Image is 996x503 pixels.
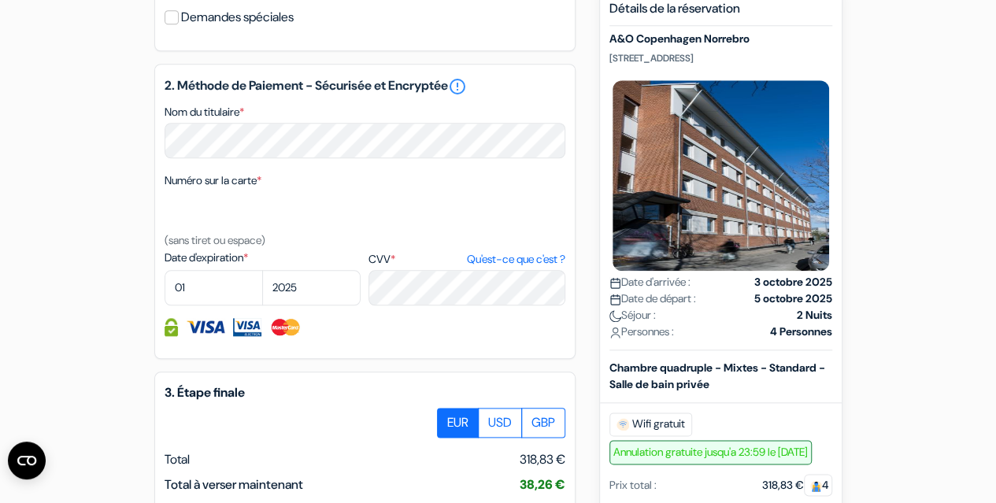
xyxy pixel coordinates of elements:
[770,324,832,340] strong: 4 Personnes
[609,477,657,494] div: Prix total :
[478,408,522,438] label: USD
[186,318,225,336] img: Visa
[165,451,190,468] span: Total
[165,385,565,400] h5: 3. Étape finale
[165,318,178,336] img: Information de carte de crédit entièrement encryptée et sécurisée
[181,6,294,28] label: Demandes spéciales
[609,52,832,65] p: [STREET_ADDRESS]
[521,408,565,438] label: GBP
[165,250,361,266] label: Date d'expiration
[810,480,822,492] img: guest.svg
[754,290,832,307] strong: 5 octobre 2025
[609,324,674,340] span: Personnes :
[520,476,565,493] span: 38,26 €
[609,361,825,391] b: Chambre quadruple - Mixtes - Standard - Salle de bain privée
[165,476,303,493] span: Total à verser maintenant
[609,327,621,338] img: user_icon.svg
[609,33,832,46] h5: A&O Copenhagen Norrebro
[466,251,565,268] a: Qu'est-ce que c'est ?
[804,474,832,496] span: 4
[609,307,656,324] span: Séjour :
[754,274,832,290] strong: 3 octobre 2025
[609,274,691,290] span: Date d'arrivée :
[609,277,621,289] img: calendar.svg
[609,310,621,322] img: moon.svg
[165,77,565,96] h5: 2. Méthode de Paiement - Sécurisée et Encryptée
[609,290,696,307] span: Date de départ :
[8,442,46,479] button: Ouvrir le widget CMP
[165,233,265,247] small: (sans tiret ou espace)
[368,251,565,268] label: CVV
[165,172,261,189] label: Numéro sur la carte
[448,77,467,96] a: error_outline
[609,412,692,436] span: Wifi gratuit
[762,477,832,494] div: 318,83 €
[520,450,565,469] span: 318,83 €
[233,318,261,336] img: Visa Electron
[609,440,812,464] span: Annulation gratuite jusqu'a 23:59 le [DATE]
[609,1,832,26] h5: Détails de la réservation
[165,104,244,120] label: Nom du titulaire
[438,408,565,438] div: Basic radio toggle button group
[616,418,629,431] img: free_wifi.svg
[609,294,621,305] img: calendar.svg
[437,408,479,438] label: EUR
[269,318,302,336] img: Master Card
[797,307,832,324] strong: 2 Nuits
